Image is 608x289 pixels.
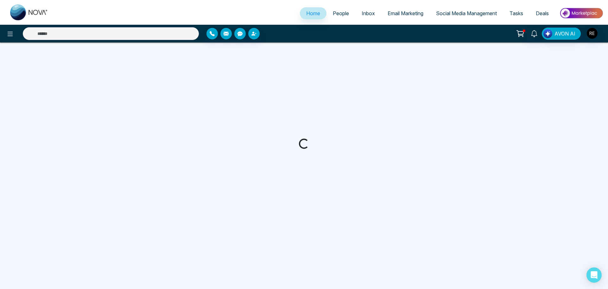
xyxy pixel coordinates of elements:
[355,7,381,19] a: Inbox
[542,28,581,40] button: AVON AI
[529,7,555,19] a: Deals
[326,7,355,19] a: People
[362,10,375,16] span: Inbox
[543,29,552,38] img: Lead Flow
[430,7,503,19] a: Social Media Management
[536,10,549,16] span: Deals
[306,10,320,16] span: Home
[503,7,529,19] a: Tasks
[587,28,598,39] img: User Avatar
[333,10,349,16] span: People
[586,267,602,283] div: Open Intercom Messenger
[388,10,423,16] span: Email Marketing
[510,10,523,16] span: Tasks
[554,30,575,37] span: AVON AI
[436,10,497,16] span: Social Media Management
[300,7,326,19] a: Home
[381,7,430,19] a: Email Marketing
[10,4,48,20] img: Nova CRM Logo
[558,6,604,20] img: Market-place.gif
